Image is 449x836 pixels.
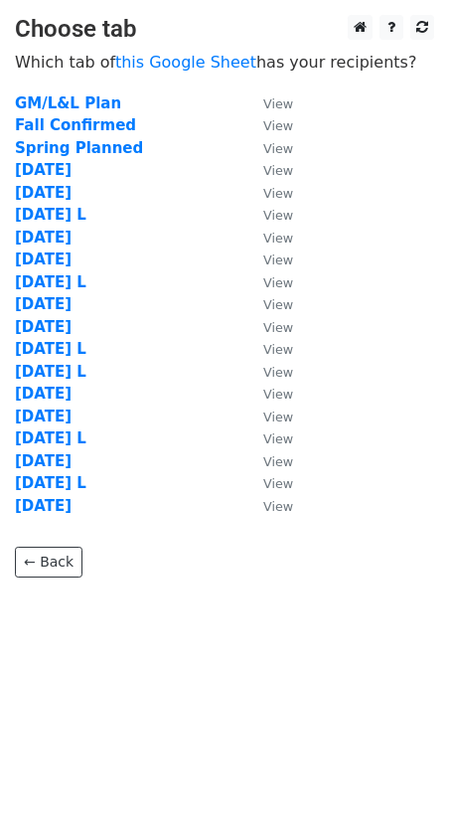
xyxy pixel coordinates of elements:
[263,275,293,290] small: View
[243,408,293,425] a: View
[15,452,72,470] a: [DATE]
[263,387,293,402] small: View
[15,340,86,358] a: [DATE] L
[15,52,434,73] p: Which tab of has your recipients?
[15,429,86,447] a: [DATE] L
[243,161,293,179] a: View
[263,342,293,357] small: View
[243,251,293,268] a: View
[263,141,293,156] small: View
[115,53,256,72] a: this Google Sheet
[243,116,293,134] a: View
[15,184,72,202] a: [DATE]
[15,474,86,492] a: [DATE] L
[243,295,293,313] a: View
[263,118,293,133] small: View
[15,385,72,403] a: [DATE]
[15,116,136,134] a: Fall Confirmed
[243,318,293,336] a: View
[243,184,293,202] a: View
[15,251,72,268] a: [DATE]
[15,363,86,381] a: [DATE] L
[243,363,293,381] a: View
[15,161,72,179] a: [DATE]
[263,476,293,491] small: View
[263,96,293,111] small: View
[263,163,293,178] small: View
[15,206,86,224] a: [DATE] L
[263,454,293,469] small: View
[263,297,293,312] small: View
[263,320,293,335] small: View
[243,429,293,447] a: View
[243,497,293,515] a: View
[15,497,72,515] a: [DATE]
[243,340,293,358] a: View
[15,318,72,336] a: [DATE]
[15,94,121,112] a: GM/L&L Plan
[15,273,86,291] a: [DATE] L
[243,385,293,403] a: View
[243,273,293,291] a: View
[263,410,293,424] small: View
[15,15,434,44] h3: Choose tab
[263,186,293,201] small: View
[263,231,293,246] small: View
[263,252,293,267] small: View
[243,452,293,470] a: View
[263,365,293,380] small: View
[15,547,82,578] a: ← Back
[263,208,293,223] small: View
[243,474,293,492] a: View
[263,499,293,514] small: View
[263,431,293,446] small: View
[15,295,72,313] a: [DATE]
[243,139,293,157] a: View
[243,229,293,247] a: View
[15,139,143,157] a: Spring Planned
[15,229,72,247] a: [DATE]
[243,206,293,224] a: View
[15,408,72,425] a: [DATE]
[243,94,293,112] a: View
